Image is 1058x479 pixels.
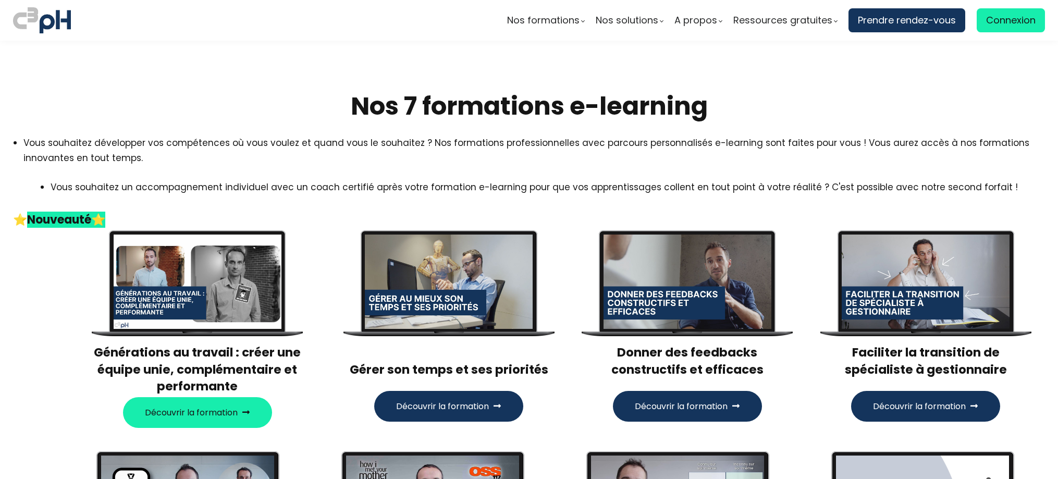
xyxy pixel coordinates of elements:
a: Prendre rendez-vous [848,8,965,32]
h2: Nos 7 formations e-learning [13,90,1045,122]
button: Découvrir la formation [123,397,272,428]
h3: Faciliter la transition de spécialiste à gestionnaire [820,344,1032,377]
a: Connexion [977,8,1045,32]
span: Découvrir la formation [635,400,728,413]
span: Nos formations [507,13,580,28]
li: Vous souhaitez un accompagnement individuel avec un coach certifié après votre formation e-learni... [51,180,1018,209]
span: ⭐ [13,212,27,228]
span: Connexion [986,13,1036,28]
span: Ressources gratuites [733,13,832,28]
span: Nos solutions [596,13,658,28]
strong: Nouveauté⭐ [27,212,105,228]
button: Découvrir la formation [374,391,523,422]
h3: Générations au travail : créer une équipe unie, complémentaire et performante [91,344,304,395]
img: logo C3PH [13,5,71,35]
span: Découvrir la formation [145,406,238,419]
h3: Gérer son temps et ses priorités [343,344,556,377]
span: Découvrir la formation [396,400,489,413]
span: Découvrir la formation [873,400,966,413]
button: Découvrir la formation [851,391,1000,422]
button: Découvrir la formation [613,391,762,422]
span: Prendre rendez-vous [858,13,956,28]
li: Vous souhaitez développer vos compétences où vous voulez et quand vous le souhaitez ? Nos formati... [23,136,1045,165]
span: A propos [674,13,717,28]
h3: Donner des feedbacks constructifs et efficaces [581,344,794,377]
